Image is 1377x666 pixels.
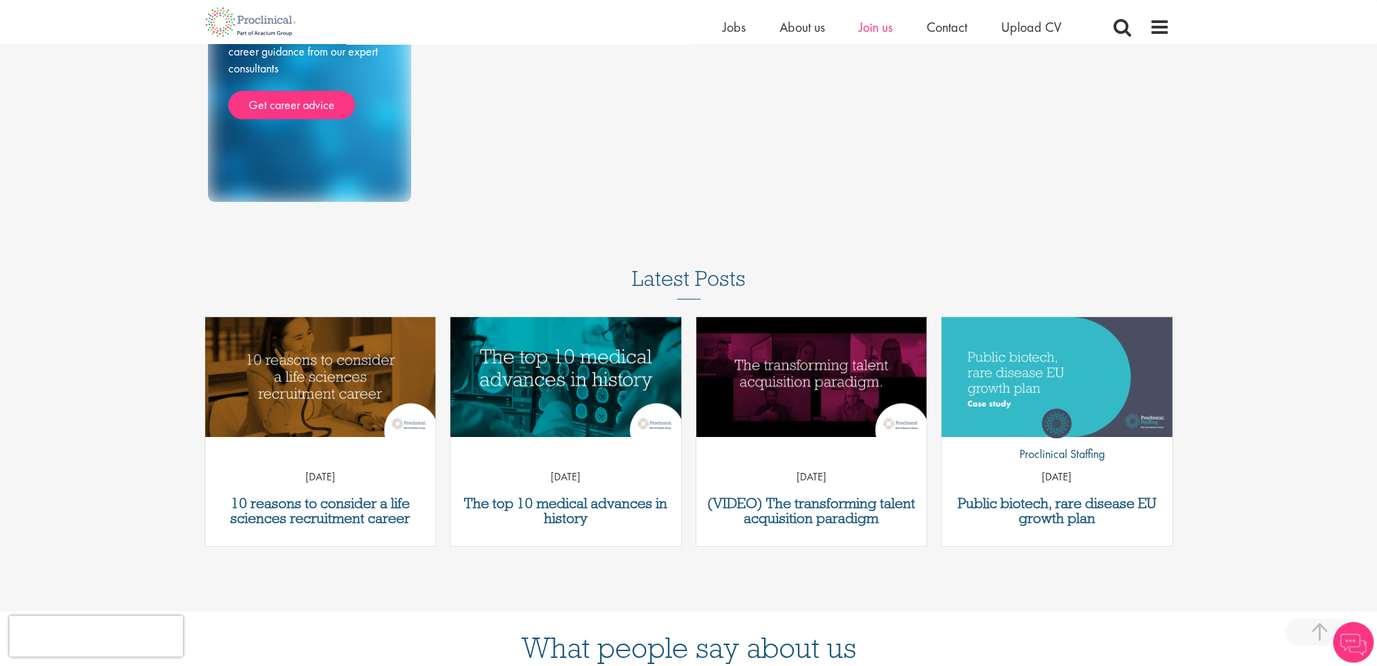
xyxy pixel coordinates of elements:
p: [DATE] [696,470,927,485]
a: Proclinical Staffing Proclinical Staffing [1009,409,1105,470]
img: Proclinical host LEAP TA Life Sciences panel discussion about the transforming talent acquisition... [696,317,927,437]
a: Link to a post [205,317,436,437]
img: Chatbot [1333,622,1374,663]
h3: Latest Posts [632,267,746,299]
p: [DATE] [450,470,681,485]
a: About us [780,18,825,36]
a: Get career advice [228,91,355,119]
a: Join us [859,18,893,36]
a: Contact [927,18,967,36]
a: 10 reasons to consider a life sciences recruitment career [212,496,429,526]
a: Link to a post [696,317,927,437]
p: Proclinical Staffing [1009,445,1105,463]
a: The top 10 medical advances in history [457,496,675,526]
iframe: reCAPTCHA [9,616,183,657]
p: [DATE] [941,470,1172,485]
a: Link to a post [941,317,1172,437]
a: (VIDEO) The transforming talent acquisition paradigm [703,496,920,526]
img: Proclinical Staffing [1042,409,1072,438]
p: [DATE] [205,470,436,485]
a: Public biotech, rare disease EU growth plan [948,496,1166,526]
a: Upload CV [1001,18,1061,36]
img: 10 reasons to consider a life sciences recruitment career | Recruitment consultant on the phone [205,317,436,437]
img: Public biotech, rare disease EU growth plan thumbnail [941,317,1172,437]
img: Top 10 medical advances in history [450,317,681,437]
a: Jobs [723,18,746,36]
a: Link to a post [450,317,681,437]
div: From CV and interview tips to career guidance from our expert consultants [228,25,391,119]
